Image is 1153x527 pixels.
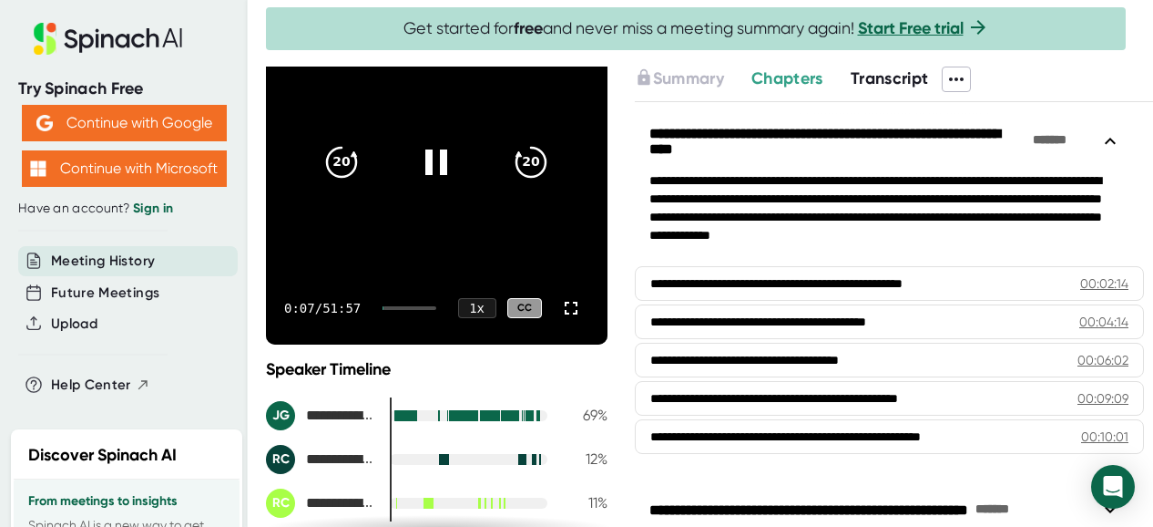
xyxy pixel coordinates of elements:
button: Upload [51,314,97,335]
div: 11 % [562,494,607,511]
div: Rubén Hernández Cabreja [266,445,375,474]
span: Help Center [51,375,131,396]
div: Javier García [266,401,375,430]
button: Help Center [51,375,150,396]
button: Future Meetings [51,283,159,304]
div: 69 % [562,407,607,424]
button: Summary [635,67,724,91]
div: CC [507,298,542,319]
div: Upgrade to access [635,67,751,92]
button: Chapters [751,67,823,91]
b: free [514,18,543,38]
div: Open Intercom Messenger [1091,465,1135,509]
div: 00:02:14 [1080,274,1128,293]
div: 0:07 / 51:57 [284,301,361,315]
div: 00:10:01 [1081,428,1128,446]
div: Have an account? [18,201,230,217]
a: Sign in [133,201,173,216]
div: 00:09:09 [1077,389,1128,408]
span: Transcript [851,68,929,88]
h3: From meetings to insights [28,494,225,509]
div: RC [266,445,295,474]
span: Chapters [751,68,823,88]
div: 00:04:14 [1079,313,1128,331]
button: Transcript [851,67,929,91]
div: JG [266,401,295,430]
div: 1 x [458,298,496,318]
button: Continue with Google [22,105,227,141]
img: Aehbyd4JwY73AAAAAElFTkSuQmCC [36,115,53,131]
a: Start Free trial [858,18,964,38]
div: 12 % [562,450,607,468]
div: RC [266,489,295,518]
button: Meeting History [51,251,155,272]
button: Continue with Microsoft [22,150,227,187]
div: Richard Sosa De la Cruz [266,489,375,518]
span: Get started for and never miss a meeting summary again! [403,18,989,39]
div: Speaker Timeline [266,359,607,379]
span: Summary [653,68,724,88]
div: Try Spinach Free [18,78,230,99]
div: 00:06:02 [1077,351,1128,369]
h2: Discover Spinach AI [28,443,177,468]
